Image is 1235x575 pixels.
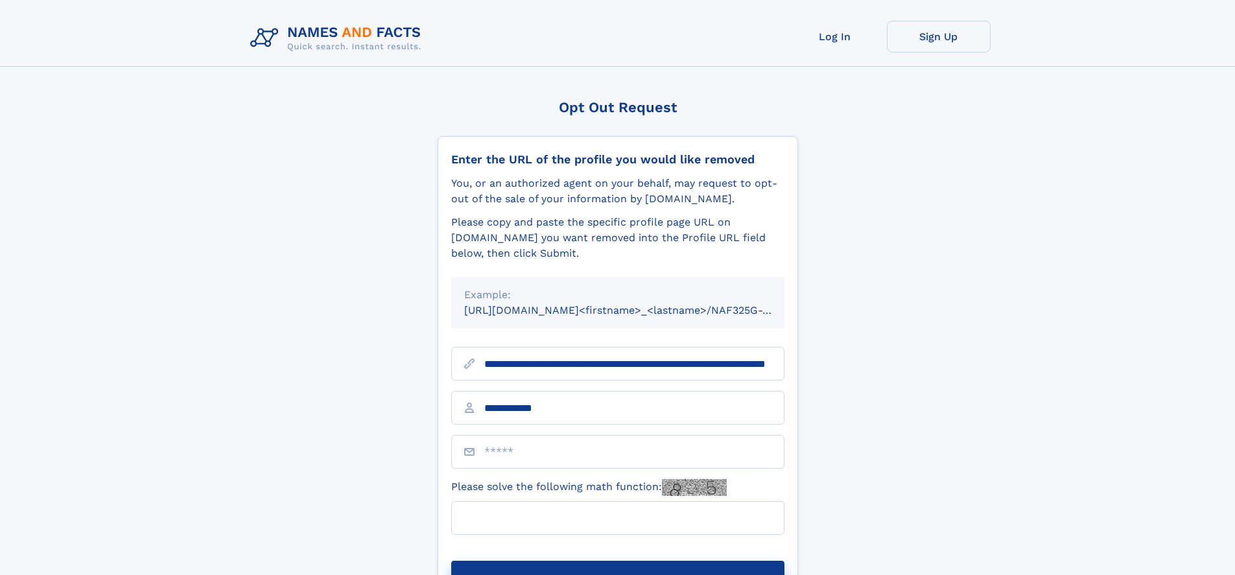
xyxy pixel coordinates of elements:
div: Example: [464,287,771,303]
a: Log In [783,21,887,53]
img: Logo Names and Facts [245,21,432,56]
div: Enter the URL of the profile you would like removed [451,152,784,167]
div: You, or an authorized agent on your behalf, may request to opt-out of the sale of your informatio... [451,176,784,207]
small: [URL][DOMAIN_NAME]<firstname>_<lastname>/NAF325G-xxxxxxxx [464,304,809,316]
a: Sign Up [887,21,991,53]
label: Please solve the following math function: [451,479,727,496]
div: Opt Out Request [438,99,798,115]
div: Please copy and paste the specific profile page URL on [DOMAIN_NAME] you want removed into the Pr... [451,215,784,261]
